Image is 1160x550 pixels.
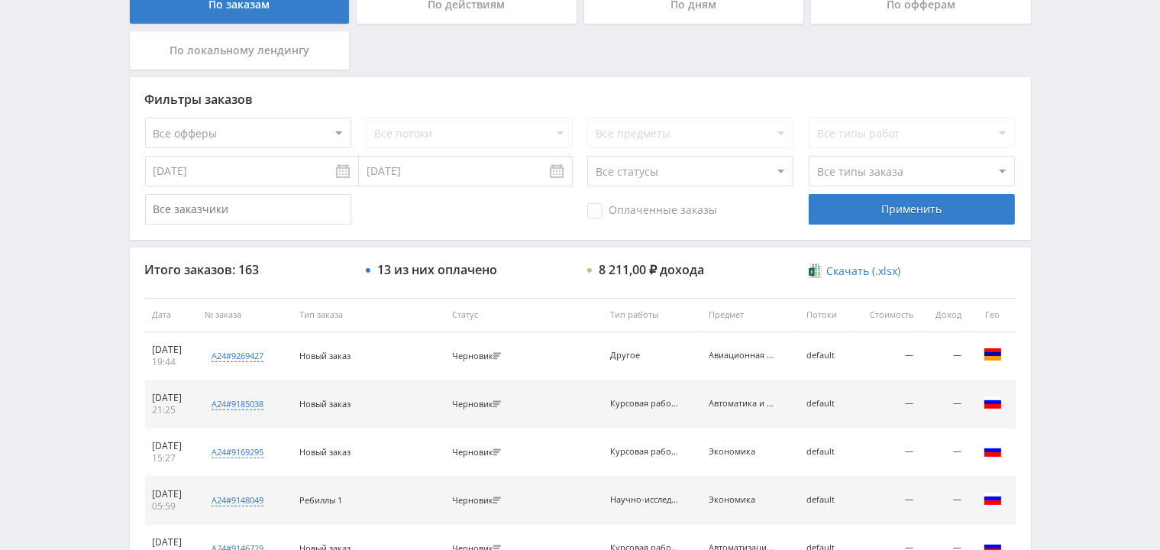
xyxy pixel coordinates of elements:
[153,356,190,368] div: 19:44
[153,392,190,404] div: [DATE]
[984,442,1002,460] img: rus.png
[921,298,969,332] th: Доход
[153,344,190,356] div: [DATE]
[610,495,679,505] div: Научно-исследовательская работа (НИР)
[826,265,900,277] span: Скачать (.xlsx)
[145,156,359,186] input: Use the arrow keys to pick a date
[587,203,717,218] span: Оплаченные заказы
[212,350,263,362] div: a24#9269427
[984,393,1002,412] img: rus.png
[299,350,351,361] span: Новый заказ
[809,263,822,278] img: xlsx
[806,447,845,457] div: default
[809,264,900,279] a: Скачать (.xlsx)
[145,194,351,225] input: Все заказчики
[212,446,263,458] div: a24#9169295
[444,298,603,332] th: Статус
[709,495,777,505] div: Экономика
[292,298,444,332] th: Тип заказа
[852,332,921,380] td: —
[701,298,800,332] th: Предмет
[610,351,679,361] div: Другое
[377,263,497,277] div: 13 из них оплачено
[153,488,190,500] div: [DATE]
[145,298,198,332] th: Дата
[153,440,190,452] div: [DATE]
[970,298,1016,332] th: Гео
[153,536,190,548] div: [DATE]
[709,447,777,457] div: Экономика
[984,490,1002,508] img: rus.png
[806,495,845,505] div: default
[921,332,969,380] td: —
[145,92,1016,106] div: Фильтры заказов
[212,398,263,410] div: a24#9185038
[452,448,505,458] div: Черновик
[852,429,921,477] td: —
[153,404,190,416] div: 21:25
[299,398,351,409] span: Новый заказ
[852,477,921,525] td: —
[452,400,505,409] div: Черновик
[921,477,969,525] td: —
[153,500,190,513] div: 05:59
[452,496,505,506] div: Черновик
[452,351,505,361] div: Черновик
[599,263,704,277] div: 8 211,00 ₽ дохода
[806,399,845,409] div: default
[212,494,263,506] div: a24#9148049
[130,31,350,70] div: По локальному лендингу
[197,298,292,332] th: № заказа
[806,351,845,361] div: default
[709,351,777,361] div: Авиационная и ракетно-космическая техника
[603,298,701,332] th: Тип работы
[153,452,190,464] div: 15:27
[610,399,679,409] div: Курсовая работа
[921,429,969,477] td: —
[809,194,1015,225] div: Применить
[984,345,1002,364] img: arm.png
[299,446,351,458] span: Новый заказ
[709,399,777,409] div: Автоматика и управление
[921,380,969,429] td: —
[610,447,679,457] div: Курсовая работа
[852,380,921,429] td: —
[299,494,342,506] span: Ребиллы 1
[799,298,852,332] th: Потоки
[852,298,921,332] th: Стоимость
[145,263,351,277] div: Итого заказов: 163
